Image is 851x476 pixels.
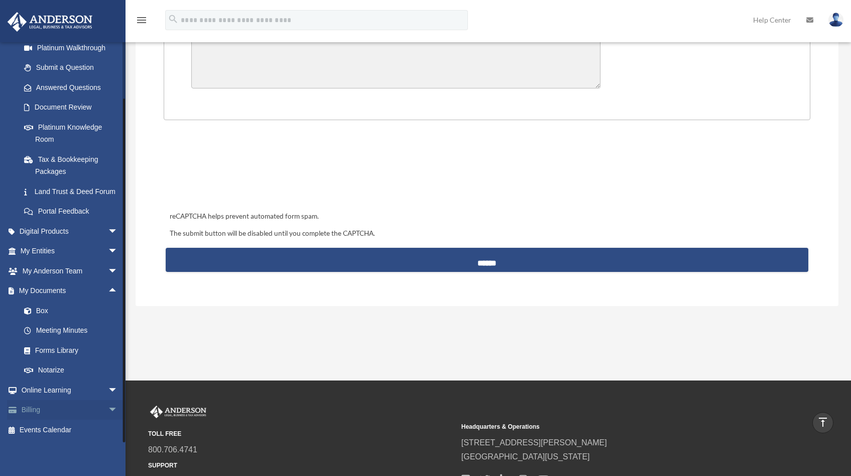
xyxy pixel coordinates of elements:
[7,221,133,241] a: Digital Productsarrow_drop_down
[166,228,808,240] div: The submit button will be disabled until you complete the CAPTCHA.
[148,429,454,439] small: TOLL FREE
[108,400,128,421] span: arrow_drop_down
[166,211,808,223] div: reCAPTCHA helps prevent automated form spam.
[7,281,133,301] a: My Documentsarrow_drop_up
[14,340,133,360] a: Forms Library
[14,117,133,149] a: Platinum Knowledge Room
[817,416,829,428] i: vertical_align_top
[167,151,319,191] iframe: reCAPTCHA
[108,281,128,302] span: arrow_drop_up
[7,261,133,281] a: My Anderson Teamarrow_drop_down
[168,14,179,25] i: search
[14,149,133,181] a: Tax & Bookkeeping Packages
[108,380,128,401] span: arrow_drop_down
[14,360,133,380] a: Notarize
[108,261,128,281] span: arrow_drop_down
[148,406,208,419] img: Anderson Advisors Platinum Portal
[5,12,95,32] img: Anderson Advisors Platinum Portal
[108,241,128,262] span: arrow_drop_down
[461,438,607,447] a: [STREET_ADDRESS][PERSON_NAME]
[14,301,133,321] a: Box
[7,400,133,420] a: Billingarrow_drop_down
[14,202,133,222] a: Portal Feedback
[7,241,133,261] a: My Entitiesarrow_drop_down
[136,14,148,26] i: menu
[148,445,197,454] a: 800.706.4741
[14,58,128,78] a: Submit a Question
[828,13,843,27] img: User Pic
[136,18,148,26] a: menu
[812,412,833,433] a: vertical_align_top
[461,452,590,461] a: [GEOGRAPHIC_DATA][US_STATE]
[14,321,133,341] a: Meeting Minutes
[108,221,128,242] span: arrow_drop_down
[14,77,133,98] a: Answered Questions
[7,420,133,440] a: Events Calendar
[14,98,133,118] a: Document Review
[14,38,133,58] a: Platinum Walkthrough
[7,380,133,400] a: Online Learningarrow_drop_down
[148,460,454,471] small: SUPPORT
[461,422,768,432] small: Headquarters & Operations
[14,181,133,202] a: Land Trust & Deed Forum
